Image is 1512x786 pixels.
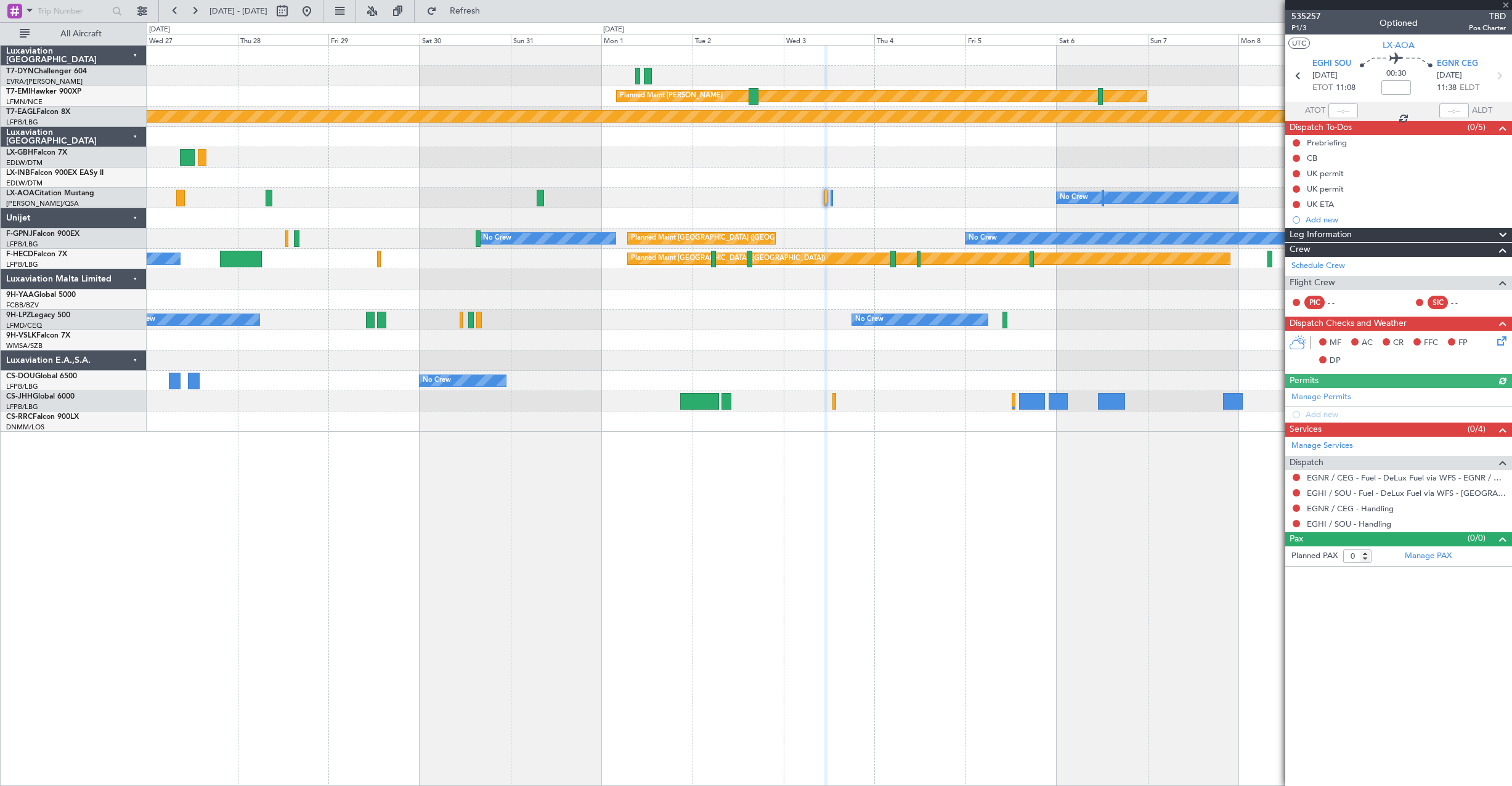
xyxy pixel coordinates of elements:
a: EVRA/[PERSON_NAME] [6,77,83,86]
span: (0/0) [1468,532,1486,545]
div: Thu 28 [238,34,329,45]
a: CS-RRCFalcon 900LX [6,413,79,421]
span: Pos Charter [1469,23,1506,33]
div: SIC [1428,296,1448,309]
div: Mon 8 [1238,34,1330,45]
div: UK ETA [1307,199,1334,209]
div: - - [1451,297,1479,308]
div: UK permit [1307,168,1344,179]
div: Sun 7 [1148,34,1239,45]
a: T7-EAGLFalcon 8X [6,108,70,116]
span: ALDT [1472,105,1492,117]
a: LFPB/LBG [6,402,38,411]
span: 9H-VSLK [6,332,36,339]
span: MF [1330,337,1341,349]
a: EDLW/DTM [6,179,43,188]
span: LX-INB [6,169,30,177]
div: CB [1307,153,1317,163]
span: Flight Crew [1290,276,1335,290]
div: Fri 5 [965,34,1057,45]
div: No Crew [1060,188,1088,207]
span: ELDT [1460,82,1479,94]
div: No Crew [423,371,451,390]
div: Add new [1306,214,1506,225]
span: Dispatch To-Dos [1290,121,1352,135]
a: CS-DOUGlobal 6500 [6,373,77,380]
div: Planned Maint [GEOGRAPHIC_DATA] ([GEOGRAPHIC_DATA]) [631,249,825,268]
span: Pax [1290,532,1303,546]
button: Refresh [421,1,495,21]
a: LFPB/LBG [6,118,38,127]
label: Planned PAX [1291,550,1338,562]
div: Mon 1 [601,34,693,45]
span: 11:08 [1336,82,1356,94]
div: Prebriefing [1307,137,1347,148]
a: FCBB/BZV [6,301,39,310]
div: Planned Maint [PERSON_NAME] [620,87,723,105]
a: 9H-YAAGlobal 5000 [6,291,76,299]
span: (0/5) [1468,121,1486,134]
span: T7-EMI [6,88,30,95]
span: [DATE] [1437,70,1462,82]
a: EDLW/DTM [6,158,43,168]
div: Wed 3 [784,34,875,45]
div: Planned Maint [GEOGRAPHIC_DATA] ([GEOGRAPHIC_DATA]) [631,229,825,248]
span: TBD [1469,10,1506,23]
a: EGNR / CEG - Handling [1307,503,1394,514]
div: Sun 31 [511,34,602,45]
span: FFC [1424,337,1438,349]
div: Optioned [1380,17,1418,30]
a: LFPB/LBG [6,260,38,269]
span: [DATE] [1312,70,1338,82]
span: 9H-LPZ [6,312,31,319]
span: F-HECD [6,251,33,258]
a: LFMN/NCE [6,97,43,107]
a: LFMD/CEQ [6,321,42,330]
span: DP [1330,355,1341,367]
div: [DATE] [149,25,170,35]
a: LX-INBFalcon 900EX EASy II [6,169,104,177]
div: No Crew [969,229,997,248]
span: T7-EAGL [6,108,36,116]
a: LFPB/LBG [6,382,38,391]
span: Services [1290,423,1322,437]
span: LX-AOA [1383,39,1415,52]
span: Dispatch Checks and Weather [1290,317,1407,331]
a: Manage Services [1291,440,1353,452]
span: F-GPNJ [6,230,33,238]
a: CS-JHHGlobal 6000 [6,393,75,400]
a: 9H-LPZLegacy 500 [6,312,70,319]
a: LFPB/LBG [6,240,38,249]
span: CR [1393,337,1404,349]
a: F-GPNJFalcon 900EX [6,230,79,238]
button: All Aircraft [14,24,134,44]
span: 535257 [1291,10,1321,23]
a: LX-GBHFalcon 7X [6,149,67,156]
span: Leg Information [1290,228,1352,242]
span: 11:38 [1437,82,1457,94]
a: T7-DYNChallenger 604 [6,68,87,75]
span: ATOT [1305,105,1325,117]
div: Wed 27 [147,34,238,45]
div: Sat 30 [420,34,511,45]
span: LX-GBH [6,149,33,156]
div: Sat 6 [1057,34,1148,45]
span: P1/3 [1291,23,1321,33]
span: T7-DYN [6,68,34,75]
span: Dispatch [1290,456,1323,470]
span: 9H-YAA [6,291,34,299]
a: DNMM/LOS [6,423,44,432]
span: AC [1362,337,1373,349]
div: Tue 2 [693,34,784,45]
span: Refresh [439,7,491,15]
span: Crew [1290,243,1311,257]
a: EGHI / SOU - Fuel - DeLux Fuel via WFS - [GEOGRAPHIC_DATA] / SOU [1307,488,1506,498]
a: 9H-VSLKFalcon 7X [6,332,70,339]
a: WMSA/SZB [6,341,43,350]
div: PIC [1304,296,1325,309]
span: [DATE] - [DATE] [209,6,267,17]
a: T7-EMIHawker 900XP [6,88,81,95]
a: Schedule Crew [1291,260,1345,272]
div: No Crew [483,229,511,248]
span: EGHI SOU [1312,58,1351,70]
